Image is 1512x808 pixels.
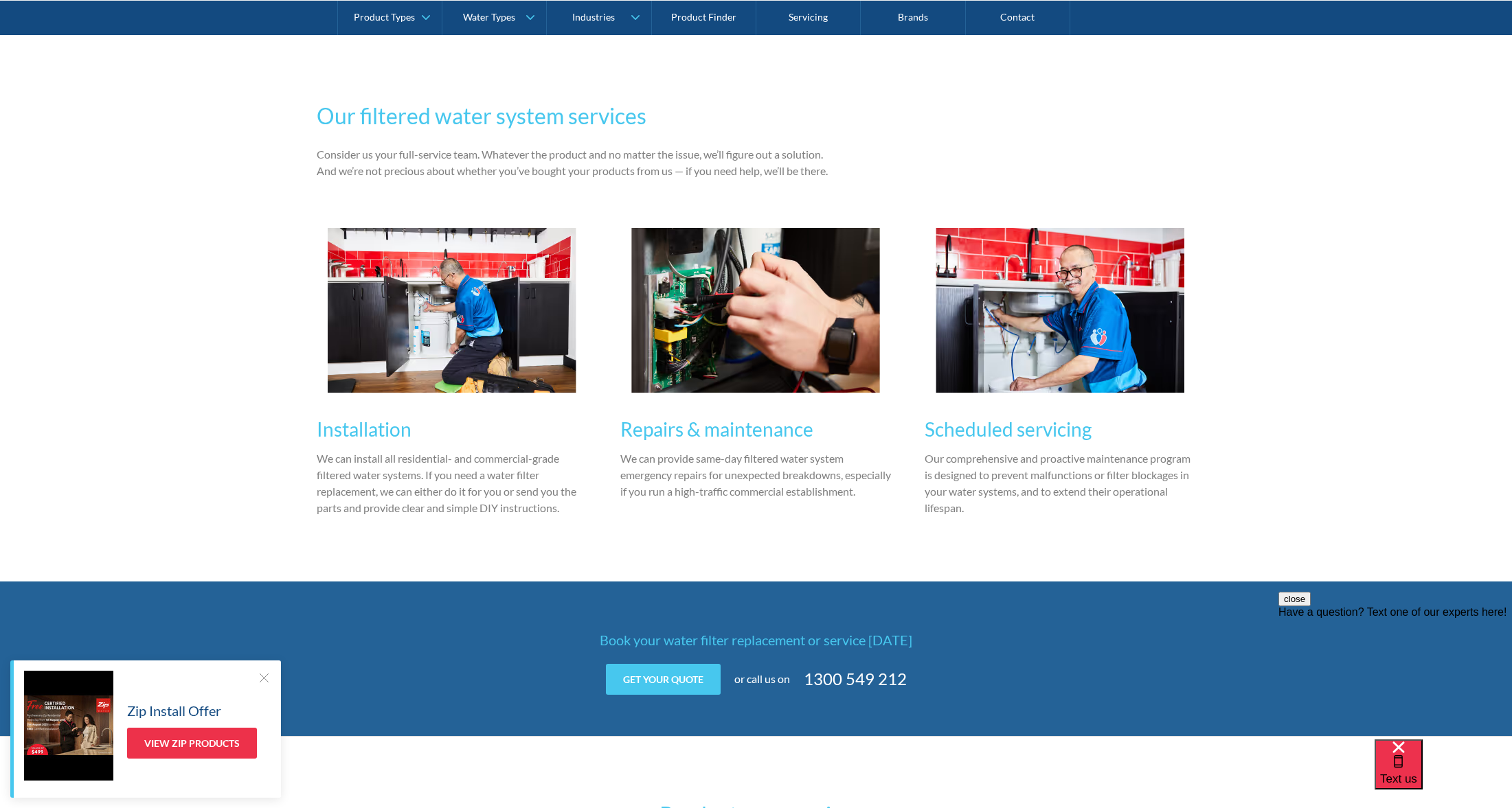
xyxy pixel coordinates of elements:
iframe: podium webchat widget bubble [1375,739,1512,808]
p: Our comprehensive and proactive maintenance program is designed to prevent malfunctions or filter... [925,450,1196,516]
img: The Water People team member installing filter under sink [328,228,576,393]
h3: Repairs & maintenance [620,415,892,443]
div: Water Types [463,11,515,23]
h5: Zip Install Offer [127,700,221,721]
a: View Zip Products [127,728,257,759]
h3: Book your water filter replacement or service [DATE] [488,630,1024,650]
div: Industries [572,11,615,23]
img: The Water People team member servicing water filter [936,228,1184,393]
a: 1300 549 212 [804,667,907,691]
h2: Our filtered water system services [317,100,844,132]
p: We can provide same-day filtered water system emergency repairs for unexpected breakdowns, especi... [620,450,892,500]
img: Zip Install Offer [24,671,113,781]
div: Product Types [354,11,415,23]
h3: Installation [317,415,588,443]
h3: Scheduled servicing [925,415,1196,443]
p: Consider us your full-service team. Whatever the product and no matter the issue, we’ll figure ou... [317,146,844,179]
p: or call us on [734,671,790,687]
iframe: podium webchat widget prompt [1278,592,1512,757]
img: The Water People team member working on switch board for water filter [631,228,880,393]
a: Get your quote [606,664,721,695]
p: We can install all residential- and commercial-grade filtered water systems. If you need a water ... [317,450,588,516]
